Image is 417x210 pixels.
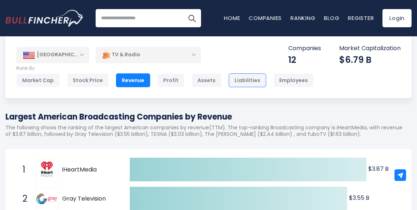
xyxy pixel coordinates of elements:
[273,73,314,87] div: Employees
[62,195,117,203] span: Gray Television
[19,193,26,205] span: 2
[290,14,315,22] a: Ranking
[19,163,26,176] span: 1
[288,45,321,52] p: Companies
[368,165,389,173] text: $3.87 B
[5,124,412,137] p: The following shows the ranking of the largest American companies by revenue(TTM). The top-rankin...
[288,54,321,65] div: 12
[339,45,401,52] p: Market Capitalization
[67,73,109,87] div: Stock Price
[36,194,57,204] img: Gray Television
[224,14,240,22] a: Home
[5,10,84,27] img: Bullfincher logo
[183,9,201,27] button: Search
[16,73,60,87] div: Market Cap
[339,54,401,65] div: $6.79 B
[16,65,314,72] p: Rank By
[249,14,282,22] a: Companies
[62,166,117,174] span: iHeartMedia
[348,14,374,22] a: Register
[16,47,89,63] div: [GEOGRAPHIC_DATA]
[96,47,201,63] div: TV & Radio
[229,73,266,87] div: Liabilities
[324,14,339,22] a: Blog
[116,73,150,87] div: Revenue
[382,9,412,27] a: Login
[349,194,369,202] text: $3.55 B
[5,111,412,123] h1: Largest American Broadcasting Companies by Revenue
[192,73,221,87] div: Assets
[157,73,184,87] div: Profit
[36,159,57,180] img: iHeartMedia
[5,10,84,27] a: Go to homepage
